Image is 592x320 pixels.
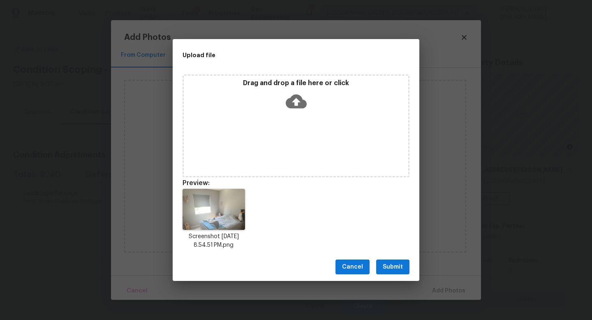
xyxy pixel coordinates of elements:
img: CrYQiAXMHd9eSu4Gl75RXkbR4aUq+WM5fH6t5AtXLmeIClFnK+GX6gSRxly+38AECzH7Tz2md4AAAAASUVORK5CYII= [183,189,245,230]
span: Submit [383,262,403,272]
p: Screenshot [DATE] 8.54.51 PM.png [183,232,245,250]
span: Cancel [342,262,363,272]
button: Submit [376,260,409,275]
h2: Upload file [183,51,372,60]
button: Cancel [335,260,370,275]
p: Drag and drop a file here or click [184,79,408,88]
